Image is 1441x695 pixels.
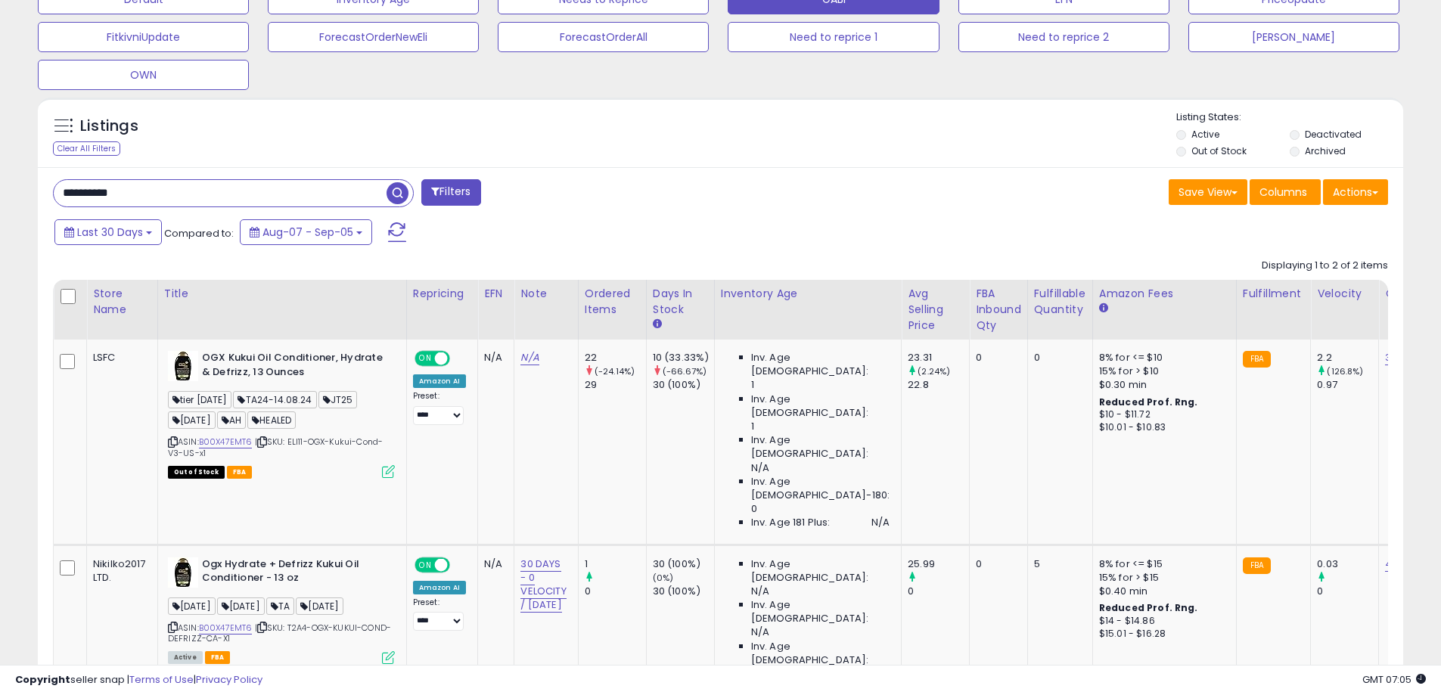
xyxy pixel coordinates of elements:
[908,286,963,334] div: Avg Selling Price
[958,22,1169,52] button: Need to reprice 2
[1305,128,1362,141] label: Deactivated
[233,391,316,408] span: TA24-14.08.24
[585,378,646,392] div: 29
[653,378,714,392] div: 30 (100%)
[1034,557,1081,571] div: 5
[1262,259,1388,273] div: Displaying 1 to 2 of 2 items
[217,597,265,615] span: [DATE]
[751,433,890,461] span: Inv. Age [DEMOGRAPHIC_DATA]:
[751,378,754,392] span: 1
[653,318,662,331] small: Days In Stock.
[1099,585,1225,598] div: $0.40 min
[168,351,198,381] img: 411ztzQgTCL._SL40_.jpg
[751,585,769,598] span: N/A
[168,557,198,588] img: 411ztzQgTCL._SL40_.jpg
[976,557,1016,571] div: 0
[751,625,769,639] span: N/A
[1243,351,1271,368] small: FBA
[1191,144,1247,157] label: Out of Stock
[164,286,400,302] div: Title
[1250,179,1321,205] button: Columns
[413,597,466,631] div: Preset:
[296,597,343,615] span: [DATE]
[1034,286,1086,318] div: Fulfillable Quantity
[585,585,646,598] div: 0
[1191,128,1219,141] label: Active
[918,365,950,377] small: (2.24%)
[168,597,216,615] span: [DATE]
[1034,351,1081,365] div: 0
[93,286,151,318] div: Store Name
[751,557,890,585] span: Inv. Age [DEMOGRAPHIC_DATA]:
[728,22,939,52] button: Need to reprice 1
[240,219,372,245] button: Aug-07 - Sep-05
[1243,286,1304,302] div: Fulfillment
[1385,557,1407,572] a: 4.88
[751,461,769,475] span: N/A
[196,672,262,687] a: Privacy Policy
[416,352,435,365] span: ON
[93,557,146,585] div: Nikilko2017 LTD.
[15,672,70,687] strong: Copyright
[262,225,353,240] span: Aug-07 - Sep-05
[1099,302,1108,315] small: Amazon Fees.
[38,60,249,90] button: OWN
[908,351,969,365] div: 23.31
[318,391,358,408] span: JT25
[1327,365,1363,377] small: (126.8%)
[908,557,969,571] div: 25.99
[168,391,232,408] span: tier [DATE]
[751,392,890,420] span: Inv. Age [DEMOGRAPHIC_DATA]:
[1317,557,1378,571] div: 0.03
[268,22,479,52] button: ForecastOrderNewEli
[257,438,267,446] i: Click to copy
[266,597,294,615] span: TA
[751,598,890,625] span: Inv. Age [DEMOGRAPHIC_DATA]:
[1099,615,1225,628] div: $14 - $14.86
[202,351,386,383] b: OGX Kukui Oil Conditioner, Hydrate & Defrizz, 13 Ounces
[484,557,502,571] div: N/A
[38,22,249,52] button: FitkivniUpdate
[484,286,508,302] div: EFN
[1099,421,1225,434] div: $10.01 - $10.83
[1323,179,1388,205] button: Actions
[199,622,253,634] a: B00X47EMT6
[751,516,831,529] span: Inv. Age 181 Plus:
[585,351,646,365] div: 22
[1099,351,1225,365] div: 8% for <= $10
[413,391,466,425] div: Preset:
[202,557,386,589] b: Ogx Hydrate + Defrizz Kukui Oil Conditioner - 13 oz
[77,225,143,240] span: Last 30 Days
[595,365,635,377] small: (-24.14%)
[227,466,253,479] span: FBA
[447,352,471,365] span: OFF
[908,585,969,598] div: 0
[976,351,1016,365] div: 0
[1362,672,1426,687] span: 2025-10-6 07:05 GMT
[1099,571,1225,585] div: 15% for > $15
[1317,378,1378,392] div: 0.97
[164,226,234,240] span: Compared to:
[653,585,714,598] div: 30 (100%)
[168,651,203,664] span: All listings currently available for purchase on Amazon
[54,219,162,245] button: Last 30 Days
[520,557,566,613] a: 30 DAYS - 0 VELOCITY / [DATE]
[1099,628,1225,641] div: $15.01 - $16.28
[1317,286,1372,302] div: Velocity
[413,374,466,388] div: Amazon AI
[871,516,890,529] span: N/A
[80,116,138,137] h5: Listings
[653,557,714,571] div: 30 (100%)
[199,436,253,448] a: B00X47EMT6
[1305,144,1346,157] label: Archived
[1169,179,1247,205] button: Save View
[721,286,895,302] div: Inventory Age
[585,286,640,318] div: Ordered Items
[1099,557,1225,571] div: 8% for <= $15
[168,557,395,662] div: ASIN:
[93,351,146,365] div: LSFC
[1176,110,1403,125] p: Listing States:
[1099,365,1225,378] div: 15% for > $10
[1188,22,1399,52] button: [PERSON_NAME]
[520,350,539,365] a: N/A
